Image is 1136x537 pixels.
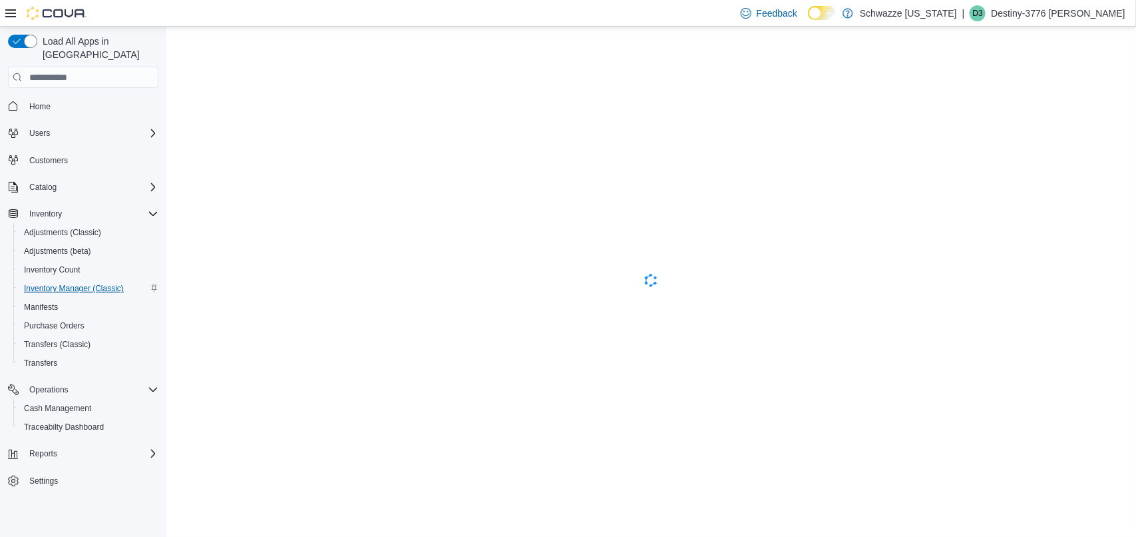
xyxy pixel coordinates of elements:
[13,223,164,242] button: Adjustments (Classic)
[13,279,164,298] button: Inventory Manager (Classic)
[24,422,104,432] span: Traceabilty Dashboard
[24,227,101,238] span: Adjustments (Classic)
[24,206,67,222] button: Inventory
[24,358,57,368] span: Transfers
[24,302,58,312] span: Manifests
[19,225,106,241] a: Adjustments (Classic)
[19,225,158,241] span: Adjustments (Classic)
[37,35,158,61] span: Load All Apps in [GEOGRAPHIC_DATA]
[808,20,809,21] span: Dark Mode
[24,283,124,294] span: Inventory Manager (Classic)
[19,318,90,334] a: Purchase Orders
[24,382,74,398] button: Operations
[3,471,164,490] button: Settings
[860,5,957,21] p: Schwazze [US_STATE]
[962,5,965,21] p: |
[19,262,86,278] a: Inventory Count
[19,280,129,296] a: Inventory Manager (Classic)
[19,262,158,278] span: Inventory Count
[24,382,158,398] span: Operations
[19,243,158,259] span: Adjustments (beta)
[13,242,164,261] button: Adjustments (beta)
[24,97,158,114] span: Home
[24,152,158,169] span: Customers
[19,280,158,296] span: Inventory Manager (Classic)
[19,355,63,371] a: Transfers
[24,473,63,489] a: Settings
[808,6,836,20] input: Dark Mode
[29,155,68,166] span: Customers
[3,205,164,223] button: Inventory
[3,444,164,463] button: Reports
[29,101,51,112] span: Home
[19,336,96,352] a: Transfers (Classic)
[757,7,797,20] span: Feedback
[991,5,1125,21] p: Destiny-3776 [PERSON_NAME]
[24,265,81,275] span: Inventory Count
[13,261,164,279] button: Inventory Count
[24,403,91,414] span: Cash Management
[24,446,63,462] button: Reports
[3,124,164,143] button: Users
[13,418,164,436] button: Traceabilty Dashboard
[29,448,57,459] span: Reports
[24,125,158,141] span: Users
[24,153,73,169] a: Customers
[19,336,158,352] span: Transfers (Classic)
[19,299,63,315] a: Manifests
[3,96,164,115] button: Home
[29,209,62,219] span: Inventory
[24,472,158,489] span: Settings
[24,206,158,222] span: Inventory
[13,354,164,372] button: Transfers
[13,316,164,335] button: Purchase Orders
[19,400,158,416] span: Cash Management
[3,380,164,399] button: Operations
[13,298,164,316] button: Manifests
[19,243,96,259] a: Adjustments (beta)
[29,384,69,395] span: Operations
[24,179,158,195] span: Catalog
[19,355,158,371] span: Transfers
[24,125,55,141] button: Users
[24,320,85,331] span: Purchase Orders
[3,178,164,197] button: Catalog
[29,182,57,193] span: Catalog
[13,335,164,354] button: Transfers (Classic)
[19,318,158,334] span: Purchase Orders
[24,99,56,115] a: Home
[973,5,983,21] span: D3
[19,419,109,435] a: Traceabilty Dashboard
[19,400,96,416] a: Cash Management
[3,151,164,170] button: Customers
[29,476,58,486] span: Settings
[970,5,986,21] div: Destiny-3776 Herrera
[24,179,62,195] button: Catalog
[19,419,158,435] span: Traceabilty Dashboard
[13,399,164,418] button: Cash Management
[8,91,158,525] nav: Complex example
[27,7,87,20] img: Cova
[19,299,158,315] span: Manifests
[24,246,91,257] span: Adjustments (beta)
[24,339,91,350] span: Transfers (Classic)
[24,446,158,462] span: Reports
[29,128,50,139] span: Users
